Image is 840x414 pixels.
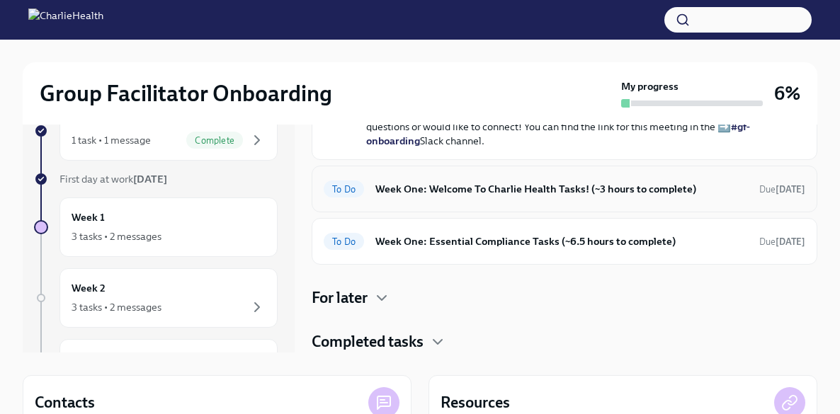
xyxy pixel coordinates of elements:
h2: Group Facilitator Onboarding [40,79,332,108]
h4: For later [312,287,368,309]
a: Week 23 tasks • 2 messages [34,268,278,328]
div: 3 tasks • 2 messages [72,300,161,314]
h4: Contacts [35,392,95,413]
strong: My progress [621,79,679,93]
a: Week 3 [34,339,278,398]
strong: [DATE] [133,173,167,185]
a: First day at work[DATE] [34,172,278,186]
span: To Do [324,184,364,195]
h6: Week 2 [72,280,106,296]
div: Completed tasks [312,331,817,352]
span: Due [759,236,805,247]
h6: Week 1 [72,209,105,225]
span: First day at work [59,173,167,185]
span: To Do [324,236,364,247]
img: CharlieHealth [28,8,103,31]
div: 1 task • 1 message [72,133,151,147]
h6: Week One: Essential Compliance Tasks (~6.5 hours to complete) [375,234,748,249]
h6: Week 3 [72,351,106,367]
a: Week 13 tasks • 2 messages [34,197,278,257]
span: Due [759,184,805,195]
a: Week -11 task • 1 messageComplete [34,101,278,161]
h6: Week One: Welcome To Charlie Health Tasks! (~3 hours to complete) [375,181,748,197]
div: 3 tasks • 2 messages [72,229,161,243]
div: For later [312,287,817,309]
span: September 15th, 2025 09:00 [759,235,805,248]
h4: Completed tasks [312,331,424,352]
h4: Resources [441,392,510,413]
strong: [DATE] [776,236,805,247]
span: September 15th, 2025 09:00 [759,183,805,196]
a: To DoWeek One: Welcome To Charlie Health Tasks! (~3 hours to complete)Due[DATE] [324,178,805,200]
h3: 6% [774,81,800,106]
span: Complete [186,135,243,146]
strong: [DATE] [776,184,805,195]
a: To DoWeek One: Essential Compliance Tasks (~6.5 hours to complete)Due[DATE] [324,230,805,253]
